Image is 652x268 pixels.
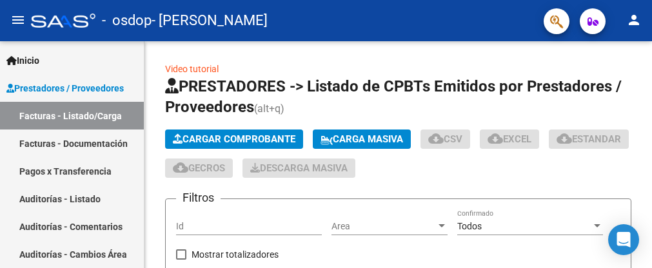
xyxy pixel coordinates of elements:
[242,158,355,178] app-download-masive: Descarga masiva de comprobantes (adjuntos)
[480,129,539,149] button: EXCEL
[165,64,219,74] a: Video tutorial
[488,131,503,146] mat-icon: cloud_download
[331,221,436,232] span: Area
[173,162,225,174] span: Gecros
[626,12,642,28] mat-icon: person
[173,133,295,145] span: Cargar Comprobante
[428,131,444,146] mat-icon: cloud_download
[165,129,303,149] button: Cargar Comprobante
[608,224,639,255] div: Open Intercom Messenger
[557,133,621,145] span: Estandar
[173,160,188,175] mat-icon: cloud_download
[102,6,152,35] span: - osdop
[6,53,39,68] span: Inicio
[192,247,279,262] span: Mostrar totalizadores
[6,81,124,95] span: Prestadores / Proveedores
[549,129,629,149] button: Estandar
[165,77,622,116] span: PRESTADORES -> Listado de CPBTs Emitidos por Prestadores / Proveedores
[557,131,572,146] mat-icon: cloud_download
[457,221,482,231] span: Todos
[428,133,462,145] span: CSV
[165,158,233,178] button: Gecros
[10,12,26,28] mat-icon: menu
[313,129,411,149] button: Carga Masiva
[242,158,355,178] button: Descarga Masiva
[321,133,403,145] span: Carga Masiva
[488,133,531,145] span: EXCEL
[254,102,284,115] span: (alt+q)
[250,162,348,174] span: Descarga Masiva
[152,6,268,35] span: - [PERSON_NAME]
[420,129,470,149] button: CSV
[176,189,221,207] h3: Filtros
